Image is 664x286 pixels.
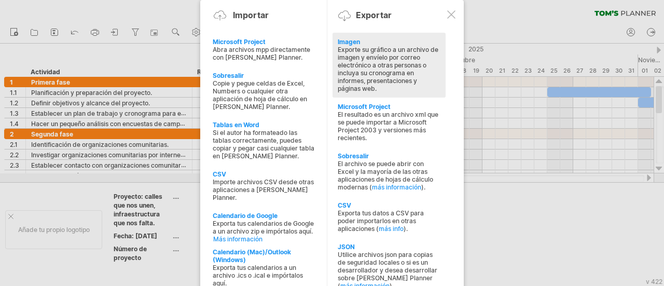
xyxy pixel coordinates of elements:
font: El resultado es un archivo xml que se puede importar a Microsoft Project 2003 y versiones más rec... [338,111,438,142]
font: JSON [338,243,355,251]
font: ). [404,225,408,233]
font: Microsoft Project [338,103,391,111]
font: Sobresalir [338,152,369,160]
font: Imagen [338,38,360,46]
font: ). [421,183,425,191]
a: Más información [213,235,316,243]
font: Copie y pegue celdas de Excel, Numbers o cualquier otra aplicación de hoja de cálculo en [PERSON_... [213,79,307,111]
font: El archivo se puede abrir con Excel y la mayoría de las otras aplicaciones de hojas de cálculo mo... [338,160,433,191]
a: más información [372,183,421,191]
font: Exportar [356,10,392,20]
font: Tablas en Word [213,121,259,129]
font: Si el autor ha formateado las tablas correctamente, puedes copiar y pegar casi cualquier tabla en... [213,129,314,160]
font: Exporta tus datos a CSV para poder importarlos en otras aplicaciones ( [338,209,424,233]
font: Importar [233,10,269,20]
font: CSV [338,201,351,209]
a: más info [379,225,404,233]
font: Sobresalir [213,72,244,79]
font: Más información [213,235,262,243]
font: Exporte su gráfico a un archivo de imagen y envíelo por correo electrónico a otras personas o inc... [338,46,438,92]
